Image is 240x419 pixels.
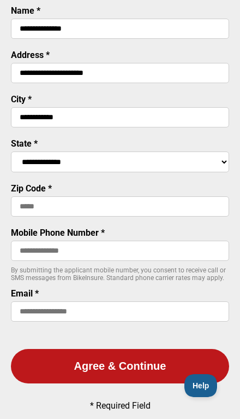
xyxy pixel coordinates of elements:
[184,374,218,397] iframe: Toggle Customer Support
[11,228,105,238] label: Mobile Phone Number *
[11,50,50,60] label: Address *
[11,349,229,383] button: Agree & Continue
[11,266,229,282] p: By submitting the applicant mobile number, you consent to receive call or SMS messages from BikeI...
[11,288,39,299] label: Email *
[11,5,40,16] label: Name *
[11,138,38,149] label: State *
[90,400,151,411] p: * Required Field
[11,183,52,194] label: Zip Code *
[11,94,32,104] label: City *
